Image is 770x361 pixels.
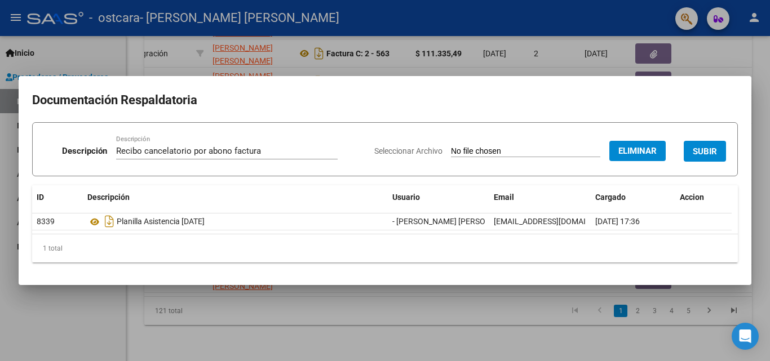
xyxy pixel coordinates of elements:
datatable-header-cell: Accion [675,185,732,210]
span: [EMAIL_ADDRESS][DOMAIN_NAME] [494,217,619,226]
span: - [PERSON_NAME] [PERSON_NAME] [392,217,519,226]
span: [DATE] 17:36 [595,217,640,226]
div: 1 total [32,234,738,262]
span: Email [494,193,514,202]
h2: Documentación Respaldatoria [32,90,738,111]
button: SUBIR [684,141,726,162]
span: ID [37,193,44,202]
span: Cargado [595,193,626,202]
i: Descargar documento [102,212,117,230]
span: Usuario [392,193,420,202]
span: Accion [680,193,704,202]
div: Open Intercom Messenger [732,323,759,350]
span: 8339 [37,217,55,226]
p: Descripción [62,145,107,158]
datatable-header-cell: Cargado [591,185,675,210]
div: Planilla Asistencia [DATE] [87,212,383,230]
span: Descripción [87,193,130,202]
span: SUBIR [693,146,717,157]
datatable-header-cell: Usuario [388,185,489,210]
span: Eliminar [618,146,657,156]
datatable-header-cell: ID [32,185,83,210]
datatable-header-cell: Descripción [83,185,388,210]
span: Seleccionar Archivo [374,146,442,155]
button: Eliminar [609,141,666,161]
datatable-header-cell: Email [489,185,591,210]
